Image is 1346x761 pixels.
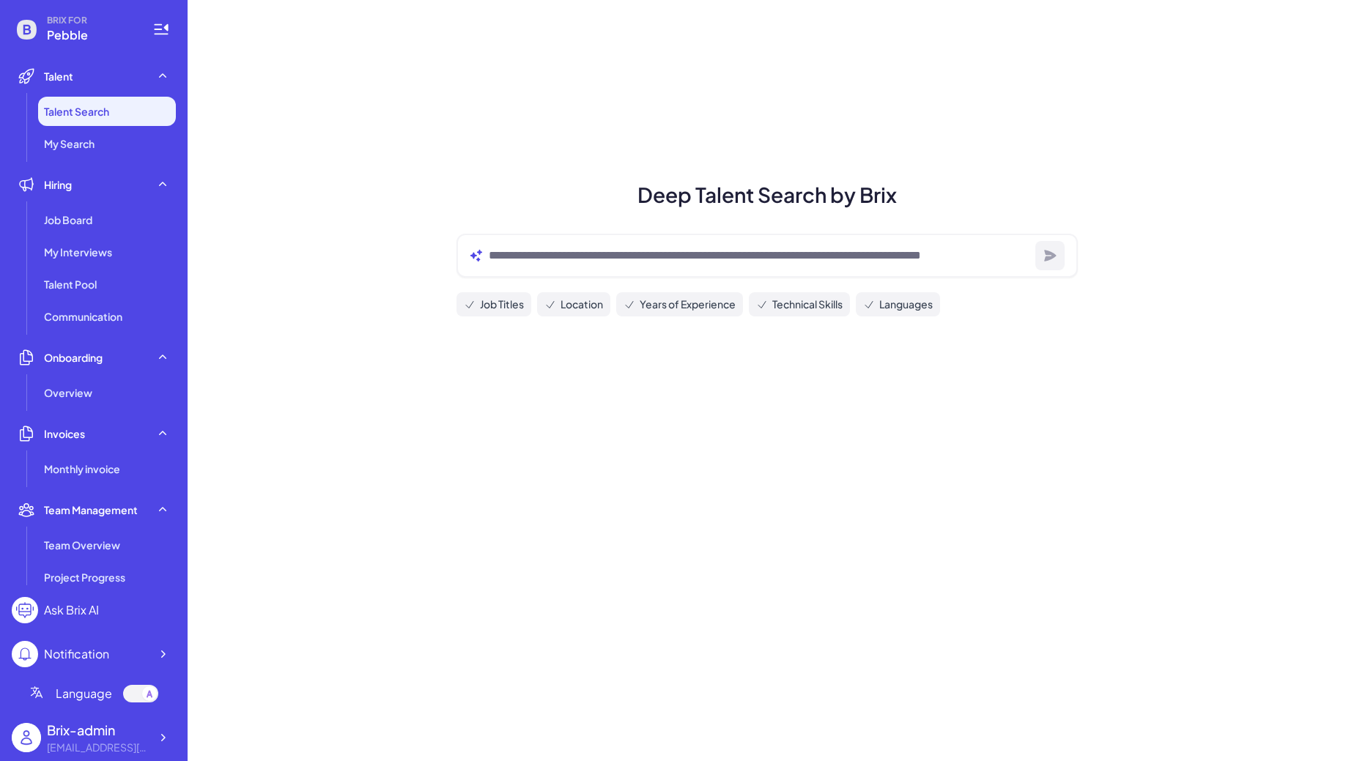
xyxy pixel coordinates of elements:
[439,179,1095,210] h1: Deep Talent Search by Brix
[879,297,933,312] span: Languages
[44,69,73,83] span: Talent
[480,297,524,312] span: Job Titles
[640,297,736,312] span: Years of Experience
[44,136,95,151] span: My Search
[44,245,112,259] span: My Interviews
[44,104,109,119] span: Talent Search
[44,177,72,192] span: Hiring
[44,570,125,584] span: Project Progress
[44,645,109,663] div: Notification
[44,538,120,552] span: Team Overview
[56,685,112,702] span: Language
[44,277,97,292] span: Talent Pool
[44,385,92,400] span: Overview
[561,297,603,312] span: Location
[44,502,138,517] span: Team Management
[44,461,120,476] span: Monthly invoice
[47,15,135,26] span: BRIX FOR
[12,723,41,752] img: user_logo.png
[47,720,149,740] div: Brix-admin
[47,740,149,755] div: flora@joinbrix.com
[44,309,122,324] span: Communication
[44,426,85,441] span: Invoices
[44,350,103,365] span: Onboarding
[44,601,99,619] div: Ask Brix AI
[44,212,92,227] span: Job Board
[47,26,135,44] span: Pebble
[772,297,843,312] span: Technical Skills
